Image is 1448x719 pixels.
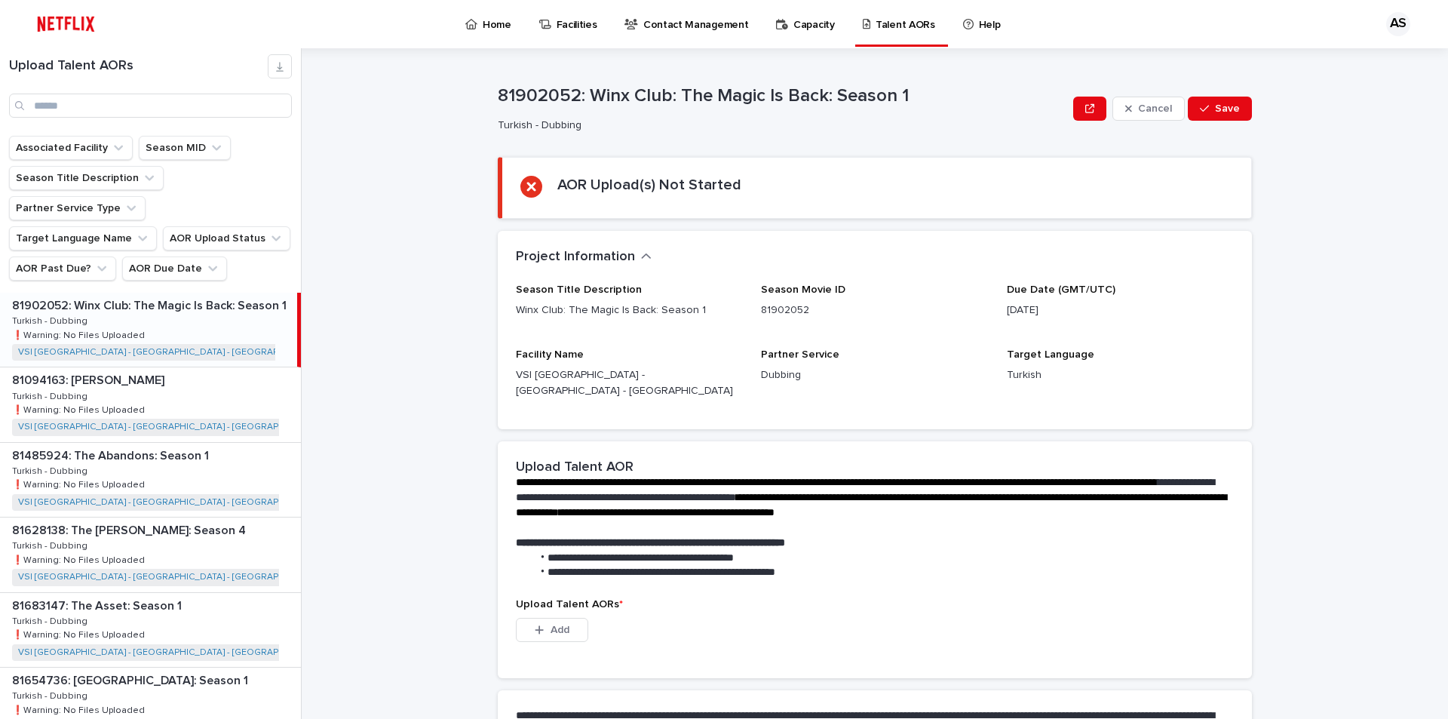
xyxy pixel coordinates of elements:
[1188,97,1252,121] button: Save
[761,349,839,360] span: Partner Service
[18,422,324,432] a: VSI [GEOGRAPHIC_DATA] - [GEOGRAPHIC_DATA] - [GEOGRAPHIC_DATA]
[139,136,231,160] button: Season MID
[1007,367,1234,383] p: Turkish
[18,347,324,358] a: VSI [GEOGRAPHIC_DATA] - [GEOGRAPHIC_DATA] - [GEOGRAPHIC_DATA]
[18,572,324,582] a: VSI [GEOGRAPHIC_DATA] - [GEOGRAPHIC_DATA] - [GEOGRAPHIC_DATA]
[12,627,148,641] p: ❗️Warning: No Files Uploaded
[12,446,212,463] p: 81485924: The Abandons: Season 1
[761,284,845,295] span: Season Movie ID
[12,521,249,538] p: 81628138: The [PERSON_NAME]: Season 4
[30,9,102,39] img: ifQbXi3ZQGMSEF7WDB7W
[516,303,743,318] p: Winx Club: The Magic Is Back: Season 1
[12,688,90,702] p: Turkish - Dubbing
[9,257,116,281] button: AOR Past Due?
[12,296,290,313] p: 81902052: Winx Club: The Magic Is Back: Season 1
[516,459,633,476] h2: Upload Talent AOR
[516,249,652,266] button: Project Information
[12,389,90,402] p: Turkish - Dubbing
[12,313,90,327] p: Turkish - Dubbing
[12,613,90,627] p: Turkish - Dubbing
[516,618,588,642] button: Add
[516,249,635,266] h2: Project Information
[9,58,268,75] h1: Upload Talent AORs
[12,402,148,416] p: ❗️Warning: No Files Uploaded
[18,647,324,658] a: VSI [GEOGRAPHIC_DATA] - [GEOGRAPHIC_DATA] - [GEOGRAPHIC_DATA]
[1138,103,1172,114] span: Cancel
[516,284,642,295] span: Season Title Description
[1215,103,1240,114] span: Save
[9,136,133,160] button: Associated Facility
[761,367,988,383] p: Dubbing
[9,94,292,118] input: Search
[9,196,146,220] button: Partner Service Type
[12,702,148,716] p: ❗️Warning: No Files Uploaded
[12,370,167,388] p: 81094163: [PERSON_NAME]
[122,257,227,281] button: AOR Due Date
[1112,97,1185,121] button: Cancel
[498,85,1067,107] p: 81902052: Winx Club: The Magic Is Back: Season 1
[9,166,164,190] button: Season Title Description
[1007,284,1115,295] span: Due Date (GMT/UTC)
[1007,303,1234,318] p: [DATE]
[12,552,148,566] p: ❗️Warning: No Files Uploaded
[12,327,148,341] p: ❗️Warning: No Files Uploaded
[551,625,569,635] span: Add
[761,303,988,318] p: 81902052
[1007,349,1094,360] span: Target Language
[12,477,148,490] p: ❗️Warning: No Files Uploaded
[12,596,185,613] p: 81683147: The Asset: Season 1
[498,119,1061,132] p: Turkish - Dubbing
[516,599,623,610] span: Upload Talent AORs
[18,497,324,508] a: VSI [GEOGRAPHIC_DATA] - [GEOGRAPHIC_DATA] - [GEOGRAPHIC_DATA]
[1386,12,1410,36] div: AS
[12,538,90,552] p: Turkish - Dubbing
[516,367,743,399] p: VSI [GEOGRAPHIC_DATA] - [GEOGRAPHIC_DATA] - [GEOGRAPHIC_DATA]
[12,671,251,688] p: 81654736: [GEOGRAPHIC_DATA]: Season 1
[163,226,290,250] button: AOR Upload Status
[516,349,584,360] span: Facility Name
[557,176,741,194] h2: AOR Upload(s) Not Started
[9,226,157,250] button: Target Language Name
[12,463,90,477] p: Turkish - Dubbing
